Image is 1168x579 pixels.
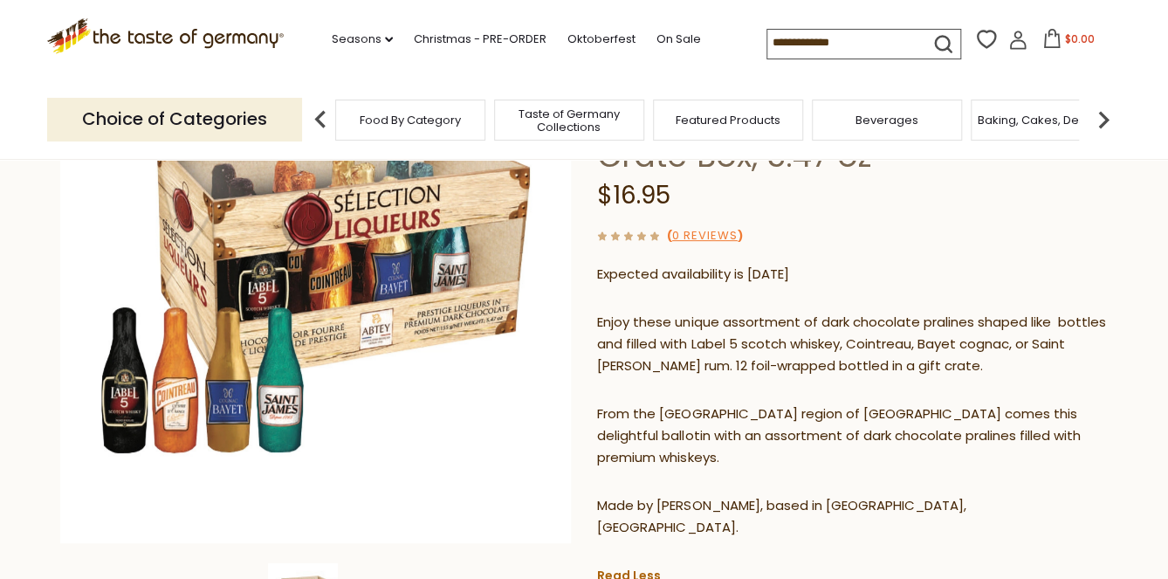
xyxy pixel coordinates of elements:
[597,495,1108,539] p: Made by [PERSON_NAME], based in [GEOGRAPHIC_DATA], [GEOGRAPHIC_DATA].
[47,98,302,141] p: Choice of Categories
[1065,31,1095,46] span: $0.00
[1031,29,1105,55] button: $0.00
[567,30,636,49] a: Oktoberfest
[499,107,639,134] a: Taste of Germany Collections
[672,227,738,245] a: 0 Reviews
[597,403,1108,469] p: From the [GEOGRAPHIC_DATA] region of [GEOGRAPHIC_DATA] comes this delightful ballotin with an ass...
[676,114,780,127] a: Featured Products
[332,30,393,49] a: Seasons
[1086,102,1121,137] img: next arrow
[60,32,571,543] img: Abtey Selection Liqueurs in Crate Box
[414,30,546,49] a: Christmas - PRE-ORDER
[855,114,918,127] a: Beverages
[360,114,461,127] a: Food By Category
[597,178,670,212] span: $16.95
[656,30,701,49] a: On Sale
[303,102,338,137] img: previous arrow
[597,264,1108,286] p: Expected availability is [DATE]
[978,114,1113,127] a: Baking, Cakes, Desserts
[597,58,1108,176] h1: Abtey Selection Liqueurs 12 Filled Dark Chocolate Bottles in Crate Box, 5.47 oz
[667,227,743,244] span: ( )
[597,312,1108,377] p: Enjoy these unique assortment of dark chocolate pralines shaped like bottles and filled with Labe...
